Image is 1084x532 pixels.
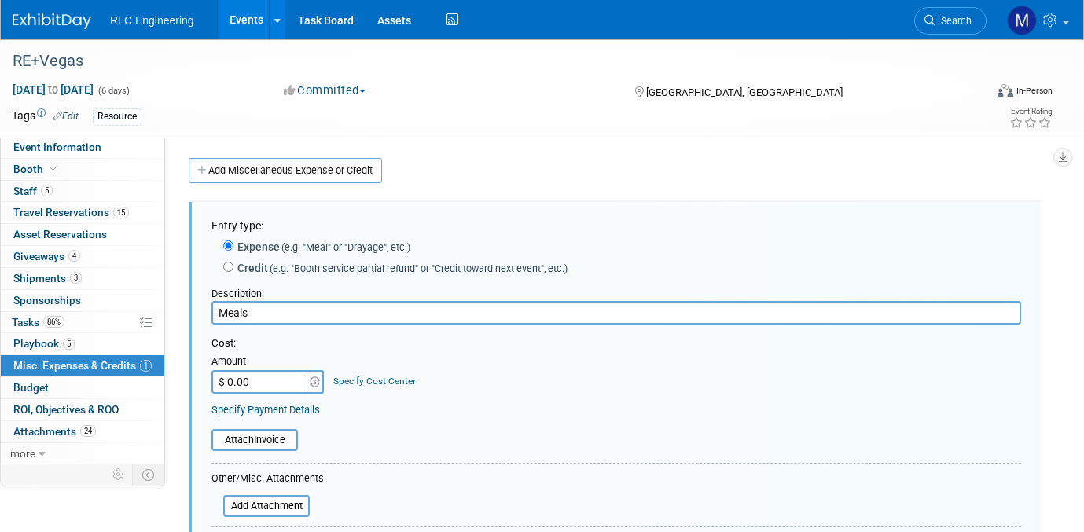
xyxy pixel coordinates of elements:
span: Shipments [13,272,82,284]
i: Booth reservation complete [50,164,58,173]
a: Specify Payment Details [211,404,320,416]
span: Event Information [13,141,101,153]
a: ROI, Objectives & ROO [1,399,164,420]
a: Giveaways4 [1,246,164,267]
div: Cost: [211,336,1021,351]
a: more [1,443,164,464]
span: [DATE] [DATE] [12,83,94,97]
a: Misc. Expenses & Credits1 [1,355,164,376]
td: Personalize Event Tab Strip [105,464,133,485]
span: 15 [113,207,129,218]
span: Travel Reservations [13,206,129,218]
div: Description: [211,280,1021,301]
a: Sponsorships [1,290,164,311]
span: 4 [68,250,80,262]
span: RLC Engineering [110,14,194,27]
div: Resource [93,108,141,125]
a: Budget [1,377,164,398]
a: Tasks86% [1,312,164,333]
a: Shipments3 [1,268,164,289]
span: 86% [43,316,64,328]
div: Amount [211,354,325,370]
a: Specify Cost Center [333,376,416,387]
span: Attachments [13,425,96,438]
span: 1 [140,360,152,372]
div: Entry type: [211,218,1021,233]
span: ROI, Objectives & ROO [13,403,119,416]
span: Booth [13,163,61,175]
span: (e.g. "Meal" or "Drayage", etc.) [280,241,410,253]
td: Tags [12,108,79,126]
a: Edit [53,111,79,122]
span: Sponsorships [13,294,81,306]
span: Asset Reservations [13,228,107,240]
a: Attachments24 [1,421,164,442]
span: more [10,447,35,460]
a: Asset Reservations [1,224,164,245]
a: Event Information [1,137,164,158]
a: Staff5 [1,181,164,202]
span: Budget [13,381,49,394]
label: Credit [233,260,568,276]
span: Search [935,15,972,27]
div: Event Format [898,82,1053,105]
img: Michelle Daniels [1007,6,1037,35]
a: Add Miscellaneous Expense or Credit [189,158,382,183]
span: (e.g. "Booth service partial refund" or "Credit toward next event", etc.) [268,262,568,274]
span: (6 days) [97,86,130,96]
a: Travel Reservations15 [1,202,164,223]
span: to [46,83,61,96]
span: Misc. Expenses & Credits [13,359,152,372]
a: Search [914,7,987,35]
div: RE+Vegas [7,47,964,75]
span: 5 [41,185,53,196]
span: 24 [80,425,96,437]
span: [GEOGRAPHIC_DATA], [GEOGRAPHIC_DATA] [646,86,843,98]
span: Giveaways [13,250,80,262]
img: Format-Inperson.png [998,84,1013,97]
span: 3 [70,272,82,284]
span: Tasks [12,316,64,328]
div: Event Rating [1009,108,1052,116]
img: ExhibitDay [13,13,91,29]
div: In-Person [1016,85,1053,97]
div: Other/Misc. Attachments: [211,471,326,490]
a: Playbook5 [1,333,164,354]
a: Booth [1,159,164,180]
label: Expense [233,239,410,255]
button: Committed [278,83,372,99]
td: Toggle Event Tabs [133,464,165,485]
span: Staff [13,185,53,197]
span: 5 [63,338,75,350]
span: Playbook [13,337,75,350]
